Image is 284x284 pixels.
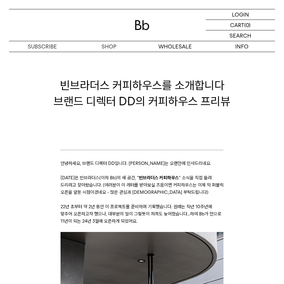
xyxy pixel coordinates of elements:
[9,77,275,109] h1: 빈브라더스 커피하우스를 소개합니다 브랜드 디렉터 DD의 커피하우스 프리뷰
[135,20,149,30] img: 로고
[229,30,251,41] p: SEARCH
[61,160,224,167] p: 안녕하세요, 브랜드 디렉터 DD입니다. [PERSON_NAME]는 오랜만에 인사드리네요.
[142,41,209,52] p: WHOLESALE
[76,41,142,52] a: SHOP
[230,20,244,30] p: CART
[206,9,275,20] a: LOGIN
[9,41,76,52] a: SUBSCRIBE
[206,20,275,30] a: CART (0)
[61,174,224,196] p: [DATE]은 빈브라더스(이하 Bb)의 새 공간, “ ” 소식을 직접 들려 드리려고 찾아왔습니다. (여러분이 이 레터를 받아보실 즈음이면 커피하우스는 이제 막 퍼블릭 오픈을 ...
[244,20,251,30] p: (0)
[208,41,275,52] p: INFO
[232,9,249,20] p: LOGIN
[139,175,179,181] strong: 빈브라더스 커피하우스
[61,203,224,225] p: 22년 초부터 약 2년 동안 이 프로젝트를 준비하며 기획했습니다. 원래는 작년 10주년에 맞추어 오픈하고자 했으나, 대부분의 일이 그렇듯이 저희도 늦어졌습니다…하여 Bb가 만...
